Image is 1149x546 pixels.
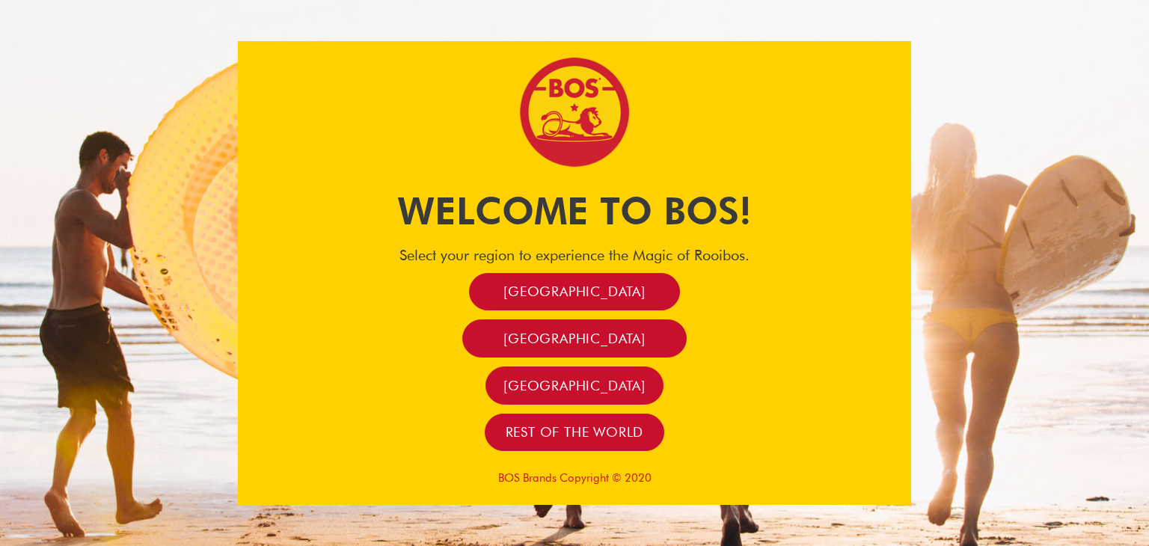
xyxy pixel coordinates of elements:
[503,330,646,347] span: [GEOGRAPHIC_DATA]
[238,185,911,237] h1: Welcome to BOS!
[469,273,680,311] a: [GEOGRAPHIC_DATA]
[238,246,911,264] h4: Select your region to experience the Magic of Rooibos.
[238,471,911,485] p: BOS Brands Copyright © 2020
[518,56,631,168] img: Bos Brands
[462,319,687,358] a: [GEOGRAPHIC_DATA]
[485,366,664,405] a: [GEOGRAPHIC_DATA]
[503,283,646,300] span: [GEOGRAPHIC_DATA]
[503,377,646,394] span: [GEOGRAPHIC_DATA]
[485,414,665,452] a: Rest of the world
[506,423,644,441] span: Rest of the world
